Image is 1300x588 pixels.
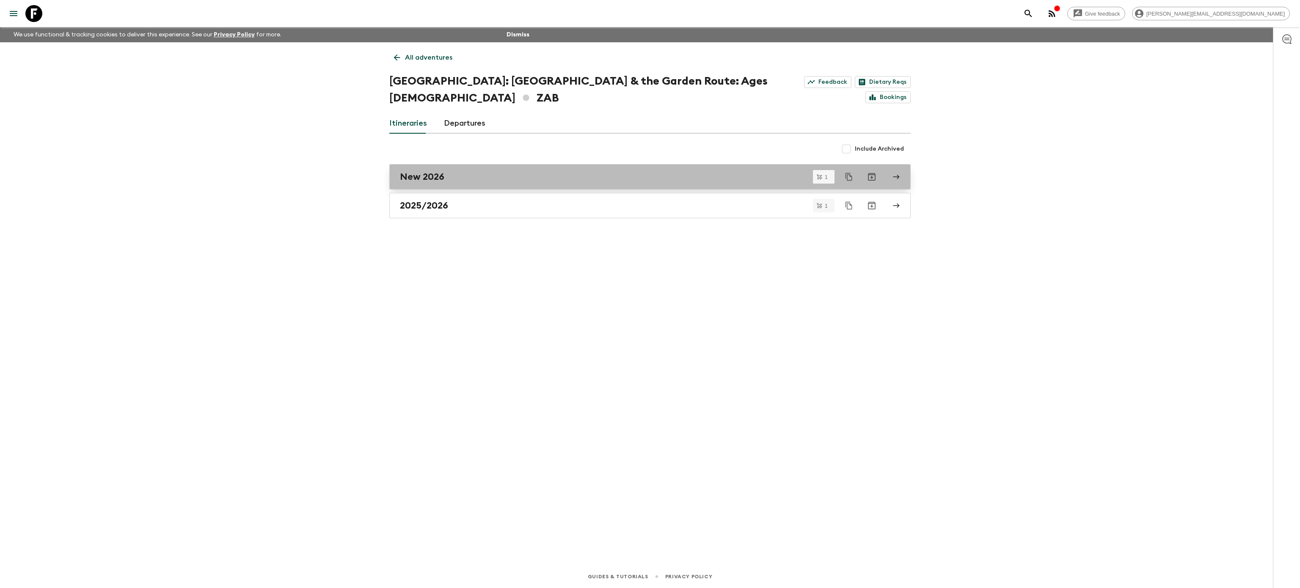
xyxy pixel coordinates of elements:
[863,197,880,214] button: Archive
[588,572,648,581] a: Guides & Tutorials
[820,203,833,209] span: 1
[389,73,790,107] h1: [GEOGRAPHIC_DATA]: [GEOGRAPHIC_DATA] & the Garden Route: Ages [DEMOGRAPHIC_DATA] ZAB
[841,169,857,184] button: Duplicate
[1142,11,1289,17] span: [PERSON_NAME][EMAIL_ADDRESS][DOMAIN_NAME]
[665,572,712,581] a: Privacy Policy
[214,32,255,38] a: Privacy Policy
[389,164,911,190] a: New 2026
[865,91,911,103] a: Bookings
[855,76,911,88] a: Dietary Reqs
[855,145,904,153] span: Include Archived
[820,174,833,180] span: 1
[5,5,22,22] button: menu
[389,193,911,218] a: 2025/2026
[389,49,457,66] a: All adventures
[1067,7,1125,20] a: Give feedback
[405,52,452,63] p: All adventures
[863,168,880,185] button: Archive
[444,113,485,134] a: Departures
[10,27,285,42] p: We use functional & tracking cookies to deliver this experience. See our for more.
[1132,7,1290,20] div: [PERSON_NAME][EMAIL_ADDRESS][DOMAIN_NAME]
[400,200,448,211] h2: 2025/2026
[1080,11,1125,17] span: Give feedback
[1020,5,1037,22] button: search adventures
[400,171,444,182] h2: New 2026
[841,198,857,213] button: Duplicate
[504,29,532,41] button: Dismiss
[804,76,851,88] a: Feedback
[389,113,427,134] a: Itineraries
